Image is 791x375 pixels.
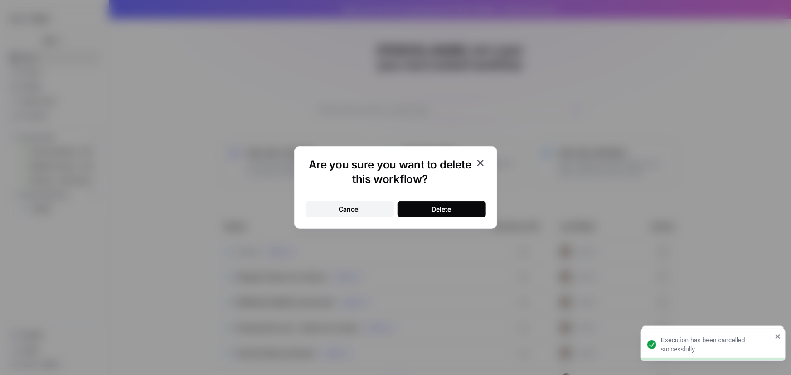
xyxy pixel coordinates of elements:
div: Execution has been cancelled successfully. [661,336,772,354]
button: close [775,333,781,340]
button: Cancel [306,201,394,217]
button: Delete [398,201,486,217]
div: Cancel [339,205,360,214]
h1: Are you sure you want to delete this workflow? [306,158,475,187]
div: Delete [432,205,451,214]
